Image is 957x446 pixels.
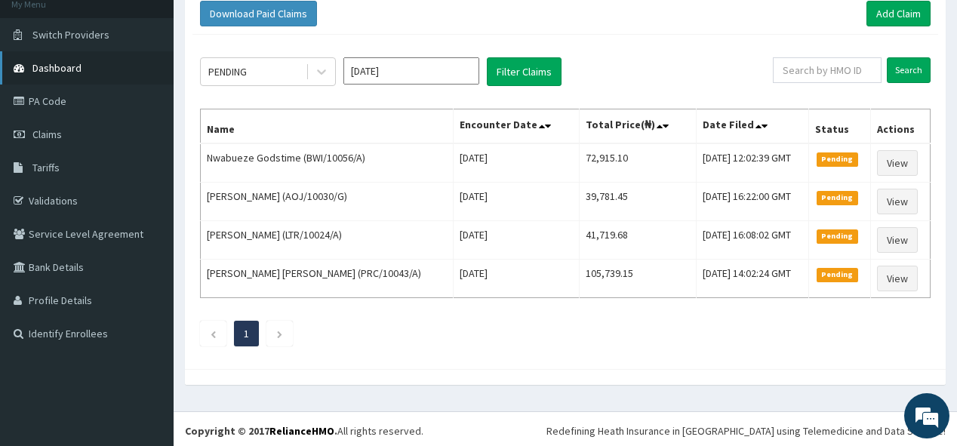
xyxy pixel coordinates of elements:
[276,327,283,340] a: Next page
[208,64,247,79] div: PENDING
[887,57,931,83] input: Search
[696,221,808,260] td: [DATE] 16:08:02 GMT
[201,109,454,144] th: Name
[580,221,697,260] td: 41,719.68
[248,8,284,44] div: Minimize live chat window
[696,143,808,183] td: [DATE] 12:02:39 GMT
[343,57,479,85] input: Select Month and Year
[817,229,858,243] span: Pending
[877,150,918,176] a: View
[773,57,882,83] input: Search by HMO ID
[454,260,580,298] td: [DATE]
[877,227,918,253] a: View
[32,161,60,174] span: Tariffs
[487,57,562,86] button: Filter Claims
[580,143,697,183] td: 72,915.10
[210,327,217,340] a: Previous page
[866,1,931,26] a: Add Claim
[580,260,697,298] td: 105,739.15
[32,128,62,141] span: Claims
[28,75,61,113] img: d_794563401_company_1708531726252_794563401
[580,109,697,144] th: Total Price(₦)
[454,109,580,144] th: Encounter Date
[32,61,82,75] span: Dashboard
[88,129,208,281] span: We're online!
[78,85,254,104] div: Chat with us now
[546,423,946,438] div: Redefining Heath Insurance in [GEOGRAPHIC_DATA] using Telemedicine and Data Science!
[201,143,454,183] td: Nwabueze Godstime (BWI/10056/A)
[877,266,918,291] a: View
[454,143,580,183] td: [DATE]
[269,424,334,438] a: RelianceHMO
[696,183,808,221] td: [DATE] 16:22:00 GMT
[244,327,249,340] a: Page 1 is your current page
[877,189,918,214] a: View
[185,424,337,438] strong: Copyright © 2017 .
[8,291,288,343] textarea: Type your message and hit 'Enter'
[817,152,858,166] span: Pending
[201,183,454,221] td: [PERSON_NAME] (AOJ/10030/G)
[32,28,109,42] span: Switch Providers
[200,1,317,26] button: Download Paid Claims
[580,183,697,221] td: 39,781.45
[454,221,580,260] td: [DATE]
[454,183,580,221] td: [DATE]
[201,221,454,260] td: [PERSON_NAME] (LTR/10024/A)
[201,260,454,298] td: [PERSON_NAME] [PERSON_NAME] (PRC/10043/A)
[696,260,808,298] td: [DATE] 14:02:24 GMT
[817,268,858,281] span: Pending
[817,191,858,205] span: Pending
[870,109,930,144] th: Actions
[696,109,808,144] th: Date Filed
[808,109,870,144] th: Status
